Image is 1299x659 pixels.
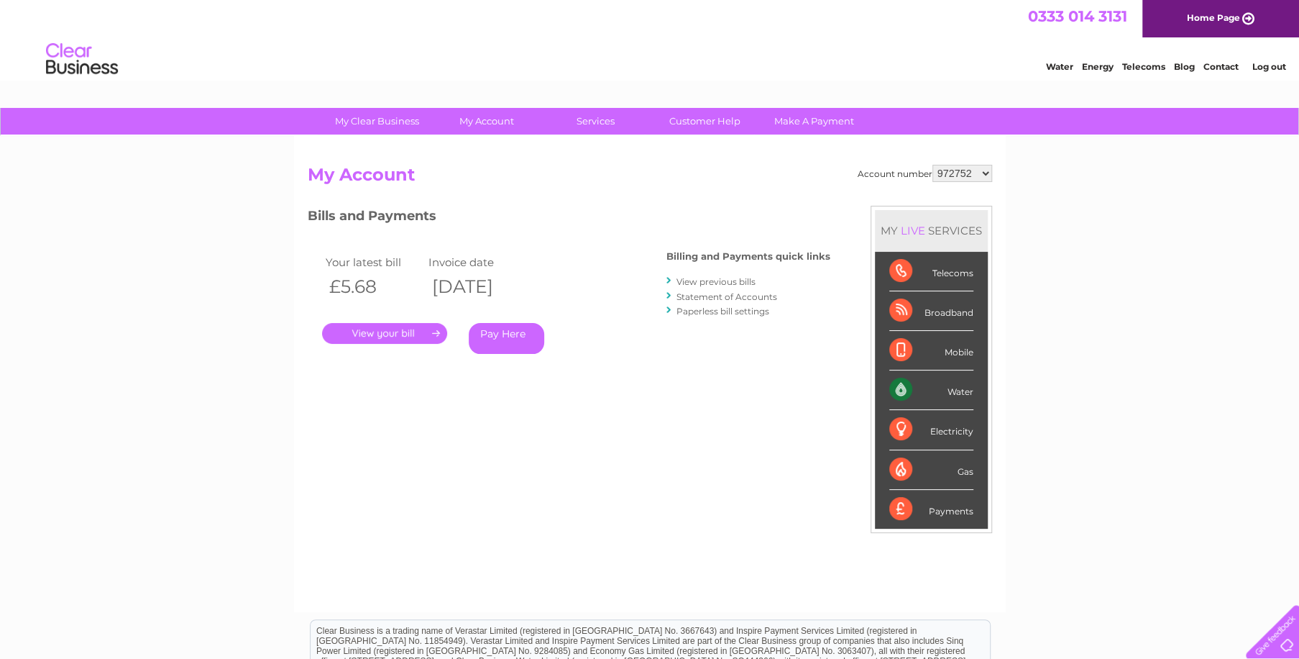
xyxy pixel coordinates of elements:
[875,210,988,251] div: MY SERVICES
[889,252,973,291] div: Telecoms
[536,108,655,135] a: Services
[889,450,973,490] div: Gas
[646,108,764,135] a: Customer Help
[1046,61,1073,72] a: Water
[1122,61,1165,72] a: Telecoms
[427,108,546,135] a: My Account
[1082,61,1114,72] a: Energy
[1174,61,1195,72] a: Blog
[1203,61,1239,72] a: Contact
[898,224,928,237] div: LIVE
[1028,7,1127,25] a: 0333 014 3131
[425,253,528,272] td: Invoice date
[45,37,119,81] img: logo.png
[308,206,830,231] h3: Bills and Payments
[889,331,973,371] div: Mobile
[755,108,873,135] a: Make A Payment
[676,276,756,287] a: View previous bills
[666,251,830,262] h4: Billing and Payments quick links
[311,8,990,70] div: Clear Business is a trading name of Verastar Limited (registered in [GEOGRAPHIC_DATA] No. 3667643...
[1252,61,1285,72] a: Log out
[858,165,992,182] div: Account number
[322,323,447,344] a: .
[889,490,973,529] div: Payments
[318,108,436,135] a: My Clear Business
[322,272,426,301] th: £5.68
[889,371,973,410] div: Water
[676,306,769,317] a: Paperless bill settings
[469,323,544,354] a: Pay Here
[308,165,992,192] h2: My Account
[889,410,973,450] div: Electricity
[322,253,426,272] td: Your latest bill
[889,291,973,331] div: Broadband
[676,291,777,302] a: Statement of Accounts
[425,272,528,301] th: [DATE]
